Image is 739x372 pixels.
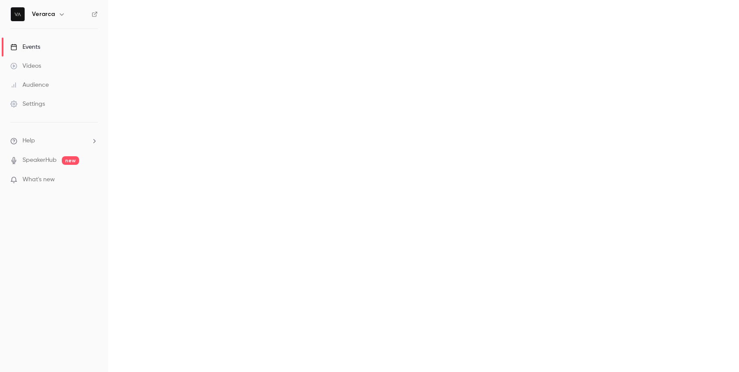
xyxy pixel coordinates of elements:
[22,156,57,165] a: SpeakerHub
[10,62,41,70] div: Videos
[32,10,55,19] h6: Verarca
[62,156,79,165] span: new
[10,136,98,145] li: help-dropdown-opener
[10,81,49,89] div: Audience
[10,43,40,51] div: Events
[11,7,25,21] img: Verarca
[22,175,55,184] span: What's new
[22,136,35,145] span: Help
[10,100,45,108] div: Settings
